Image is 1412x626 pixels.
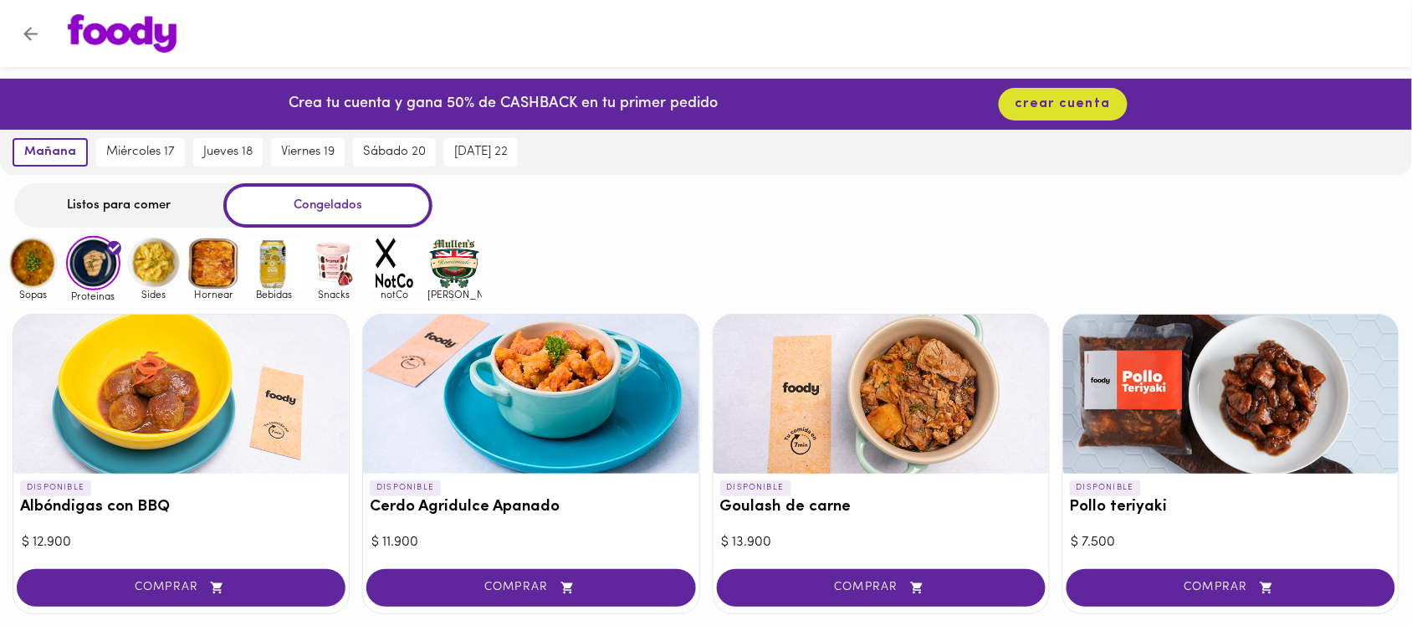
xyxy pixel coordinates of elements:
[1070,499,1392,516] h3: Pollo teriyaki
[96,138,185,167] button: miércoles 17
[1072,533,1390,552] div: $ 7.500
[999,88,1128,121] button: crear cuenta
[66,290,120,301] span: Proteinas
[187,289,241,300] span: Hornear
[1087,581,1374,595] span: COMPRAR
[126,236,181,290] img: Sides
[1067,569,1395,607] button: COMPRAR
[193,138,263,167] button: jueves 18
[17,569,345,607] button: COMPRAR
[722,533,1041,552] div: $ 13.900
[370,480,441,495] p: DISPONIBLE
[371,533,690,552] div: $ 11.900
[363,315,698,474] div: Cerdo Agridulce Apanado
[14,183,223,228] div: Listos para comer
[454,145,508,160] span: [DATE] 22
[307,289,361,300] span: Snacks
[714,315,1049,474] div: Goulash de carne
[20,480,91,495] p: DISPONIBLE
[38,581,325,595] span: COMPRAR
[1063,315,1399,474] div: Pollo teriyaki
[427,289,482,300] span: [PERSON_NAME]
[1070,480,1141,495] p: DISPONIBLE
[271,138,345,167] button: viernes 19
[366,569,695,607] button: COMPRAR
[370,499,692,516] h3: Cerdo Agridulce Apanado
[247,289,301,300] span: Bebidas
[247,236,301,290] img: Bebidas
[427,236,482,290] img: mullens
[720,480,791,495] p: DISPONIBLE
[22,533,340,552] div: $ 12.900
[289,94,718,115] p: Crea tu cuenta y gana 50% de CASHBACK en tu primer pedido
[68,14,176,53] img: logo.png
[444,138,518,167] button: [DATE] 22
[738,581,1025,595] span: COMPRAR
[353,138,436,167] button: sábado 20
[6,236,60,290] img: Sopas
[387,581,674,595] span: COMPRAR
[203,145,253,160] span: jueves 18
[720,499,1042,516] h3: Goulash de carne
[66,236,120,290] img: Proteinas
[281,145,335,160] span: viernes 19
[363,145,426,160] span: sábado 20
[1315,529,1395,609] iframe: Messagebird Livechat Widget
[187,236,241,290] img: Hornear
[106,145,175,160] span: miércoles 17
[367,289,422,300] span: notCo
[6,289,60,300] span: Sopas
[20,499,342,516] h3: Albóndigas con BBQ
[307,236,361,290] img: Snacks
[24,145,76,160] span: mañana
[13,315,349,474] div: Albóndigas con BBQ
[367,236,422,290] img: notCo
[717,569,1046,607] button: COMPRAR
[1016,96,1111,112] span: crear cuenta
[13,138,88,167] button: mañana
[223,183,432,228] div: Congelados
[126,289,181,300] span: Sides
[10,13,51,54] button: Volver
